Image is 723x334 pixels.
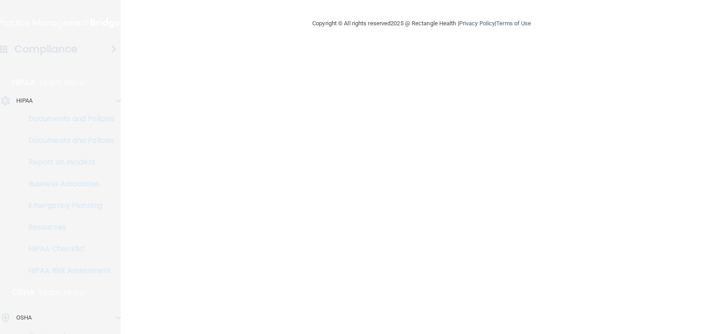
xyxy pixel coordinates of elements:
p: Resources [6,223,129,232]
a: Terms of Use [496,20,531,27]
p: Report an Incident [6,158,129,167]
p: Learn More! [40,77,88,88]
p: OSHA [16,312,32,323]
p: HIPAA Risk Assessment [6,266,129,275]
p: Emergency Planning [6,201,129,210]
p: OSHA [12,287,35,298]
p: HIPAA [12,77,35,88]
p: HIPAA Checklist [6,245,129,254]
h4: Compliance [14,43,77,56]
a: Privacy Policy [459,20,495,27]
p: HIPAA [16,95,33,106]
p: Documents and Policies [6,136,129,145]
p: Documents and Policies [6,114,129,123]
p: Learn More! [39,287,87,298]
div: Copyright © All rights reserved 2025 @ Rectangle Health | | [257,9,587,38]
p: Business Associates [6,179,129,188]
